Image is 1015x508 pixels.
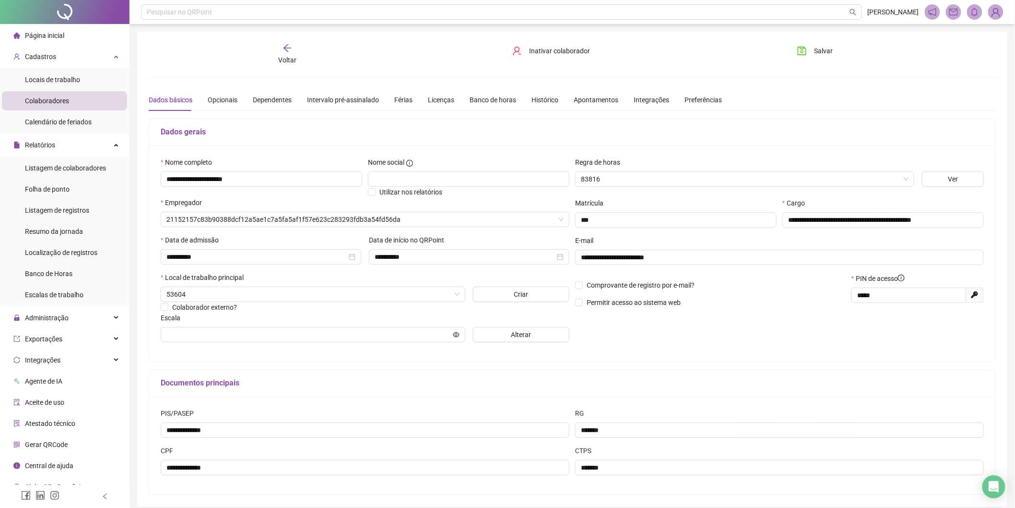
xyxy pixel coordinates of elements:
[13,420,20,427] span: solution
[166,287,460,302] span: 53604
[797,46,807,56] span: save
[25,335,62,343] span: Exportações
[13,32,20,39] span: home
[575,198,610,208] label: Matrícula
[928,8,937,16] span: notification
[283,43,292,53] span: arrow-left
[948,174,958,184] span: Ver
[634,95,669,105] div: Integrações
[25,164,106,172] span: Listagem de colaboradores
[166,212,564,227] span: 21152157c83b90388dcf12a5ae1c7a5fa5af1f57e623c283293fdb3a54fd56da
[531,95,558,105] div: Histórico
[25,377,62,385] span: Agente de IA
[530,46,590,56] span: Inativar colaborador
[13,314,20,321] span: lock
[25,420,75,427] span: Atestado técnico
[512,46,522,56] span: user-delete
[25,97,69,105] span: Colaboradores
[575,157,626,168] label: Regra de horas
[161,272,250,283] label: Local de trabalho principal
[13,142,20,148] span: file
[161,446,179,456] label: CPF
[989,5,1003,19] img: 75596
[25,356,60,364] span: Integrações
[13,441,20,448] span: qrcode
[368,157,404,168] span: Nome social
[782,198,811,208] label: Cargo
[453,331,460,338] span: eye
[208,95,237,105] div: Opcionais
[922,171,984,187] button: Ver
[25,141,55,149] span: Relatórios
[25,270,72,278] span: Banco de Horas
[470,95,516,105] div: Banco de horas
[25,76,80,84] span: Locais de trabalho
[161,377,984,389] h5: Documentos principais
[575,408,590,419] label: RG
[25,228,83,235] span: Resumo da jornada
[161,197,208,208] label: Empregador
[161,408,200,419] label: PIS/PASEP
[307,95,379,105] div: Intervalo pré-assinalado
[814,46,833,56] span: Salvar
[25,462,73,470] span: Central de ajuda
[790,43,840,59] button: Salvar
[575,235,600,246] label: E-mail
[856,273,905,284] span: PIN de acesso
[161,157,218,168] label: Nome completo
[587,299,681,306] span: Permitir acesso ao sistema web
[685,95,722,105] div: Preferências
[473,287,569,302] button: Criar
[511,329,531,340] span: Alterar
[949,8,958,16] span: mail
[172,303,237,311] span: Colaborador externo?
[25,314,69,322] span: Administração
[575,446,598,456] label: CTPS
[970,8,979,16] span: bell
[369,235,450,245] label: Data de início no QRPoint
[13,484,20,490] span: gift
[505,43,598,59] button: Inativar colaborador
[25,185,70,193] span: Folha de ponto
[161,126,984,138] h5: Dados gerais
[161,313,187,323] label: Escala
[394,95,413,105] div: Férias
[574,95,618,105] div: Apontamentos
[13,357,20,363] span: sync
[982,475,1005,498] div: Open Intercom Messenger
[898,275,905,281] span: info-circle
[253,95,292,105] div: Dependentes
[379,188,442,196] span: Utilizar nos relatórios
[428,95,454,105] div: Licenças
[35,491,45,500] span: linkedin
[25,32,64,39] span: Página inicial
[13,53,20,60] span: user-add
[13,336,20,342] span: export
[13,462,20,469] span: info-circle
[278,56,296,64] span: Voltar
[406,160,413,167] span: info-circle
[581,172,909,186] span: 83816
[102,493,108,500] span: left
[25,53,56,60] span: Cadastros
[21,491,31,500] span: facebook
[587,281,695,289] span: Comprovante de registro por e-mail?
[25,118,92,126] span: Calendário de feriados
[473,327,569,342] button: Alterar
[850,9,857,16] span: search
[25,441,68,448] span: Gerar QRCode
[25,249,97,256] span: Localização de registros
[514,289,529,300] span: Criar
[25,399,64,406] span: Aceite de uso
[25,206,89,214] span: Listagem de registros
[25,291,83,299] span: Escalas de trabalho
[161,235,225,245] label: Data de admissão
[25,483,88,491] span: Clube QR - Beneficios
[13,399,20,406] span: audit
[149,95,192,105] div: Dados básicos
[50,491,59,500] span: instagram
[868,7,919,17] span: [PERSON_NAME]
